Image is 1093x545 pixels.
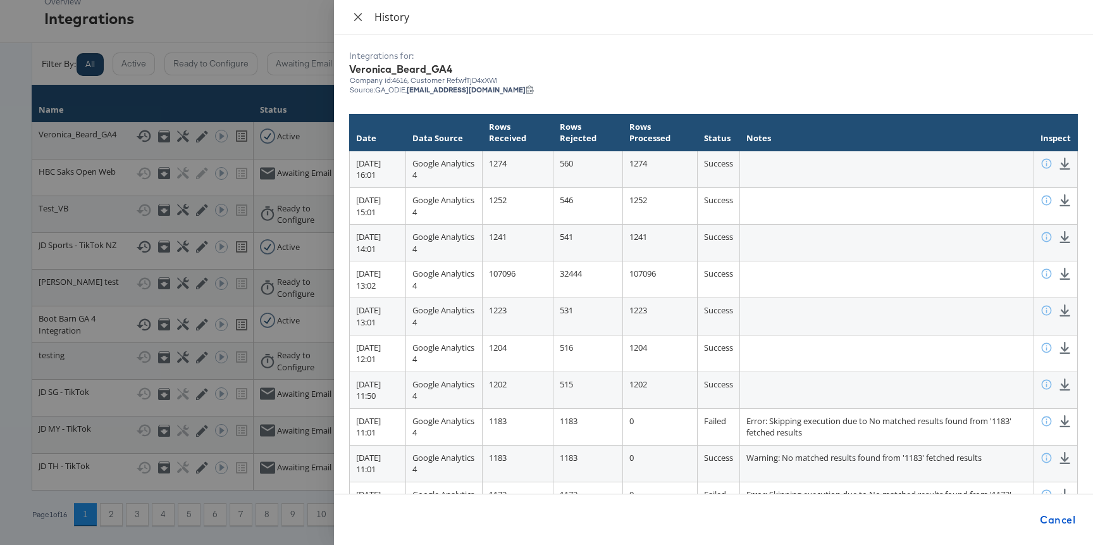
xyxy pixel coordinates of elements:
td: 107096 [623,261,698,298]
strong: [EMAIL_ADDRESS][DOMAIN_NAME] [407,85,526,94]
th: Inspect [1034,114,1077,151]
span: Success [704,342,733,353]
td: [DATE] 14:01 [350,225,406,261]
td: 1183 [553,445,623,482]
td: [DATE] 16:01 [350,151,406,187]
span: close [353,12,363,22]
td: [DATE] 13:02 [350,261,406,298]
span: Error: Skipping execution due to No matched results found from '1173' fetched results [746,489,1011,512]
div: Integrations for: [349,50,1078,62]
span: Success [704,304,733,316]
th: Rows Processed [623,114,698,151]
td: 1252 [483,188,553,225]
div: History [374,10,1078,24]
span: Google Analytics 4 [412,304,474,328]
td: 1183 [483,445,553,482]
span: Success [704,452,733,463]
span: Success [704,231,733,242]
th: Status [697,114,739,151]
span: Google Analytics 4 [412,342,474,365]
td: [DATE] 15:01 [350,188,406,225]
td: 560 [553,151,623,187]
span: Success [704,268,733,279]
div: Veronica_Beard_GA4 [349,62,1078,77]
div: Company id: 4616 , Customer Ref: wfTjD4xXWl [349,76,1078,85]
button: Cancel [1035,507,1080,532]
td: [DATE] 10:01 [350,482,406,519]
span: Success [704,158,733,169]
th: Date [350,114,406,151]
span: Google Analytics 4 [412,194,474,218]
td: 1274 [623,151,698,187]
th: Rows Rejected [553,114,623,151]
td: [DATE] 13:01 [350,298,406,335]
th: Data Source [406,114,483,151]
td: 1204 [483,335,553,372]
span: Google Analytics 4 [412,379,474,402]
span: Warning: No matched results found from '1183' fetched results [746,452,982,463]
td: 107096 [483,261,553,298]
td: 531 [553,298,623,335]
span: Success [704,379,733,390]
td: 32444 [553,261,623,298]
button: Close [349,11,367,23]
td: 1241 [623,225,698,261]
span: Google Analytics 4 [412,231,474,254]
span: Google Analytics 4 [412,268,474,291]
td: 1252 [623,188,698,225]
th: Notes [739,114,1034,151]
td: 1204 [623,335,698,372]
td: 1202 [623,372,698,408]
td: 1183 [483,408,553,445]
td: [DATE] 11:01 [350,445,406,482]
div: Source: GA_ODIE, [350,85,1077,94]
td: [DATE] 12:01 [350,335,406,372]
span: Success [704,194,733,206]
span: Error: Skipping execution due to No matched results found from '1183' fetched results [746,415,1011,439]
td: 516 [553,335,623,372]
span: Failed [704,489,726,500]
td: 1274 [483,151,553,187]
td: 0 [623,408,698,445]
span: Google Analytics 4 [412,158,474,181]
td: 1202 [483,372,553,408]
th: Rows Received [483,114,553,151]
td: 1173 [553,482,623,519]
span: Google Analytics 4 [412,452,474,475]
td: 0 [623,445,698,482]
td: 541 [553,225,623,261]
td: 0 [623,482,698,519]
td: [DATE] 11:50 [350,372,406,408]
td: [DATE] 11:01 [350,408,406,445]
td: 1223 [483,298,553,335]
td: 1223 [623,298,698,335]
span: Failed [704,415,726,427]
td: 1241 [483,225,553,261]
td: 1183 [553,408,623,445]
span: Cancel [1040,511,1075,529]
span: Google Analytics 4 [412,415,474,439]
td: 1173 [483,482,553,519]
td: 515 [553,372,623,408]
td: 546 [553,188,623,225]
span: Google Analytics 4 [412,489,474,512]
